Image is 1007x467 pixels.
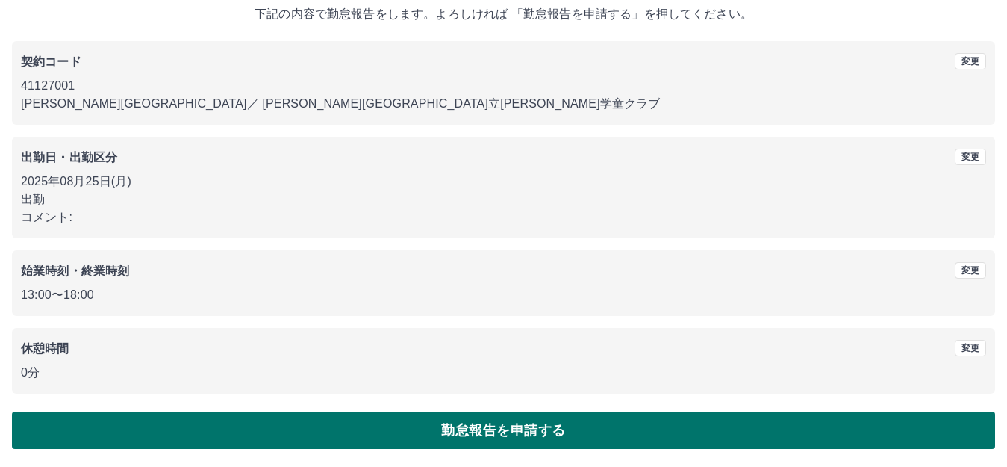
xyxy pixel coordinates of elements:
p: 2025年08月25日(月) [21,173,986,191]
p: 13:00 〜 18:00 [21,286,986,304]
button: 変更 [955,340,986,356]
p: 出勤 [21,191,986,208]
button: 変更 [955,262,986,279]
b: 出勤日・出勤区分 [21,151,117,164]
b: 始業時刻・終業時刻 [21,265,129,277]
button: 変更 [955,53,986,69]
button: 変更 [955,149,986,165]
b: 契約コード [21,55,81,68]
button: 勤怠報告を申請する [12,412,995,449]
p: 41127001 [21,77,986,95]
p: 下記の内容で勤怠報告をします。よろしければ 「勤怠報告を申請する」を押してください。 [12,5,995,23]
p: 0分 [21,364,986,382]
b: 休憩時間 [21,342,69,355]
p: コメント: [21,208,986,226]
p: [PERSON_NAME][GEOGRAPHIC_DATA] ／ [PERSON_NAME][GEOGRAPHIC_DATA]立[PERSON_NAME]学童クラブ [21,95,986,113]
